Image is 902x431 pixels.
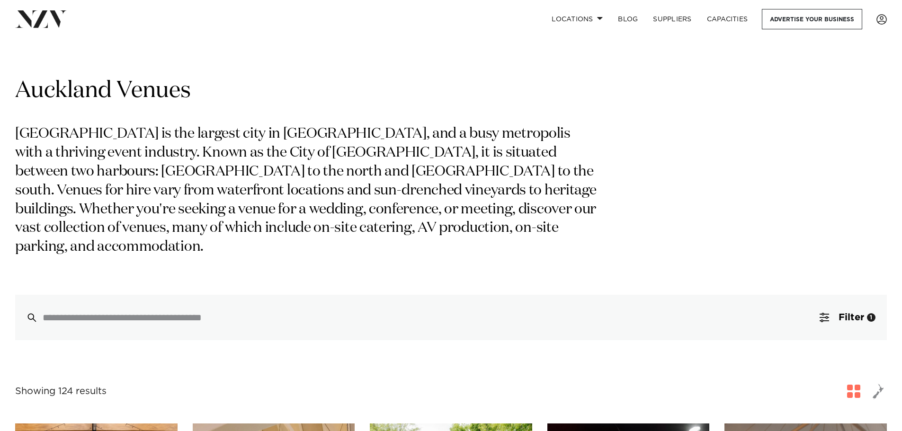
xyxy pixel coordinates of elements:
[762,9,862,29] a: Advertise your business
[15,76,887,106] h1: Auckland Venues
[699,9,756,29] a: Capacities
[867,313,875,322] div: 1
[808,295,887,340] button: Filter1
[839,313,864,322] span: Filter
[15,125,600,257] p: [GEOGRAPHIC_DATA] is the largest city in [GEOGRAPHIC_DATA], and a busy metropolis with a thriving...
[15,10,67,27] img: nzv-logo.png
[544,9,610,29] a: Locations
[610,9,645,29] a: BLOG
[645,9,699,29] a: SUPPLIERS
[15,384,107,399] div: Showing 124 results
